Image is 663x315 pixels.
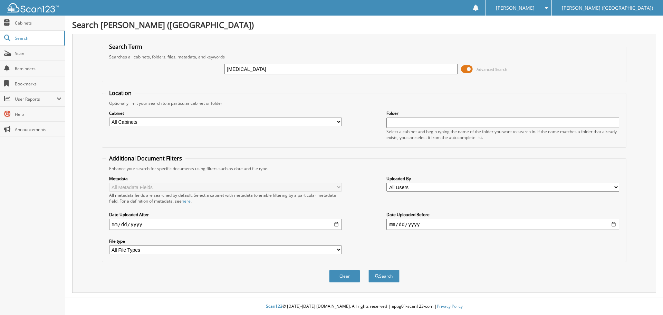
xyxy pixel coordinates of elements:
[15,50,61,56] span: Scan
[496,6,535,10] span: [PERSON_NAME]
[15,20,61,26] span: Cabinets
[386,212,619,217] label: Date Uploaded Before
[562,6,653,10] span: [PERSON_NAME] ([GEOGRAPHIC_DATA])
[15,111,61,117] span: Help
[106,54,623,60] div: Searches all cabinets, folders, files, metadata, and keywords
[386,129,619,140] div: Select a cabinet and begin typing the name of the folder you want to search in. If the name match...
[109,219,342,230] input: start
[329,270,360,282] button: Clear
[266,303,282,309] span: Scan123
[477,67,507,72] span: Advanced Search
[368,270,400,282] button: Search
[109,176,342,182] label: Metadata
[65,298,663,315] div: © [DATE]-[DATE] [DOMAIN_NAME]. All rights reserved | appg01-scan123-com |
[628,282,663,315] iframe: Chat Widget
[109,212,342,217] label: Date Uploaded After
[7,3,59,12] img: scan123-logo-white.svg
[106,166,623,172] div: Enhance your search for specific documents using filters such as date and file type.
[15,81,61,87] span: Bookmarks
[15,66,61,72] span: Reminders
[106,100,623,106] div: Optionally limit your search to a particular cabinet or folder
[386,110,619,116] label: Folder
[182,198,191,204] a: here
[109,238,342,244] label: File type
[386,176,619,182] label: Uploaded By
[15,96,57,102] span: User Reports
[106,89,135,97] legend: Location
[72,19,656,30] h1: Search [PERSON_NAME] ([GEOGRAPHIC_DATA])
[437,303,463,309] a: Privacy Policy
[386,219,619,230] input: end
[106,155,185,162] legend: Additional Document Filters
[15,127,61,132] span: Announcements
[109,110,342,116] label: Cabinet
[109,192,342,204] div: All metadata fields are searched by default. Select a cabinet with metadata to enable filtering b...
[15,35,60,41] span: Search
[106,43,146,50] legend: Search Term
